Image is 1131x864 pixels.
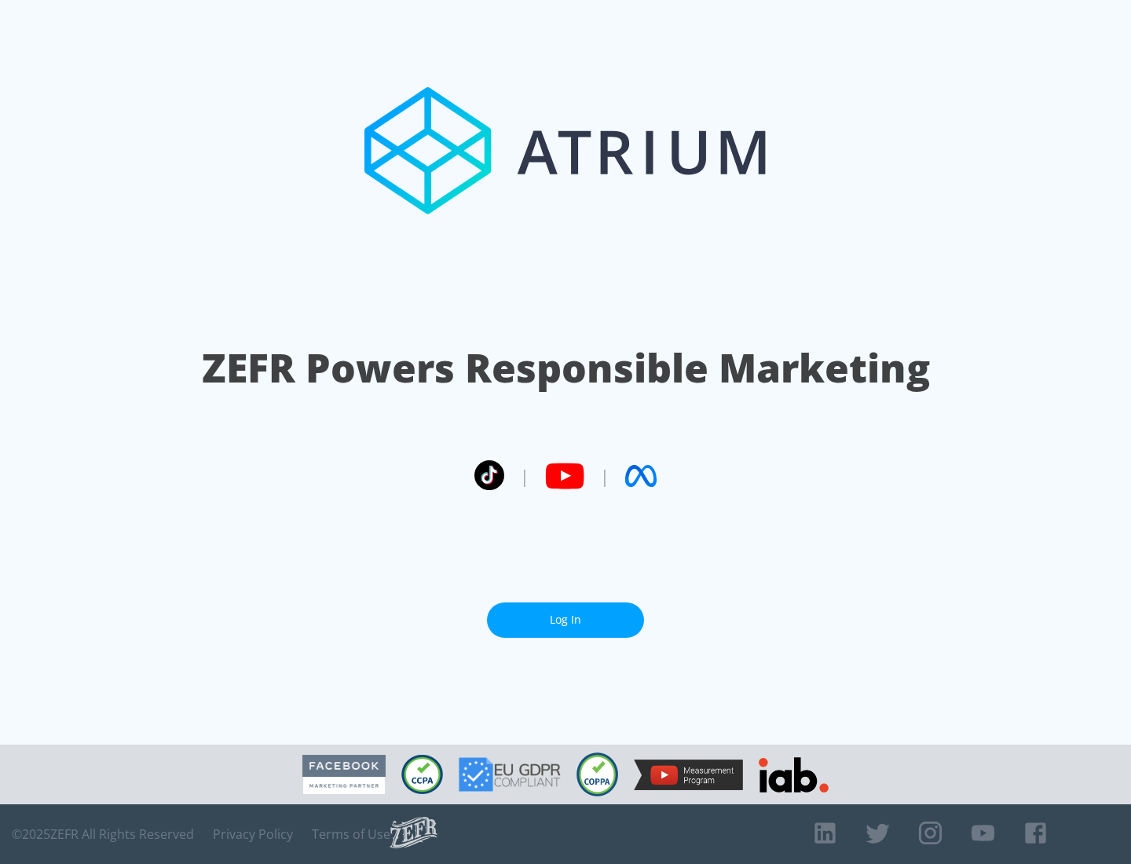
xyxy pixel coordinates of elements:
img: Facebook Marketing Partner [302,755,386,795]
a: Log In [487,602,644,638]
img: IAB [759,757,829,793]
h1: ZEFR Powers Responsible Marketing [202,341,930,395]
a: Privacy Policy [213,826,293,842]
span: | [520,464,529,488]
a: Terms of Use [312,826,390,842]
img: YouTube Measurement Program [634,760,743,790]
span: © 2025 ZEFR All Rights Reserved [12,826,194,842]
span: | [600,464,609,488]
img: CCPA Compliant [401,755,443,794]
img: COPPA Compliant [576,752,618,796]
img: GDPR Compliant [459,757,561,792]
